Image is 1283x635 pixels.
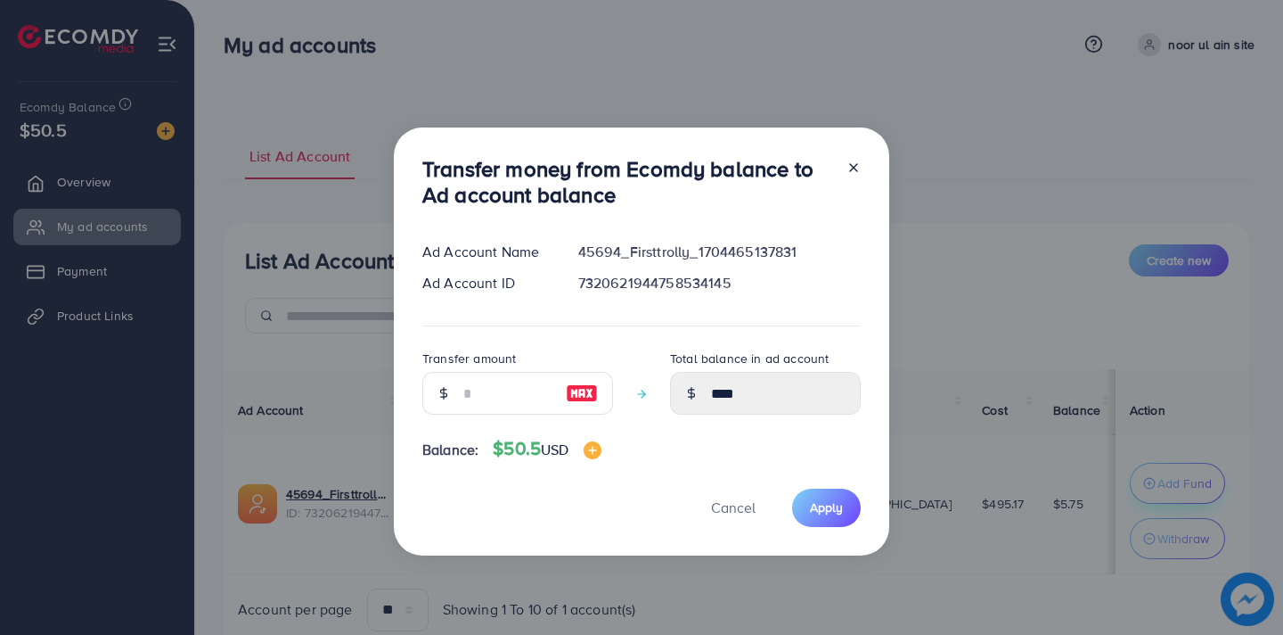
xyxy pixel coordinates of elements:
div: Ad Account ID [408,273,564,293]
div: Ad Account Name [408,242,564,262]
button: Cancel [689,489,778,527]
img: image [584,441,601,459]
span: Cancel [711,498,756,517]
button: Apply [792,489,861,527]
h4: $50.5 [493,438,601,460]
span: Balance: [422,440,478,460]
label: Transfer amount [422,350,516,367]
span: USD [541,440,568,459]
label: Total balance in ad account [670,350,829,367]
h3: Transfer money from Ecomdy balance to Ad account balance [422,156,832,208]
div: 45694_Firsttrolly_1704465137831 [564,242,875,262]
img: image [566,383,598,404]
span: Apply [810,499,843,516]
div: 7320621944758534145 [564,273,875,293]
